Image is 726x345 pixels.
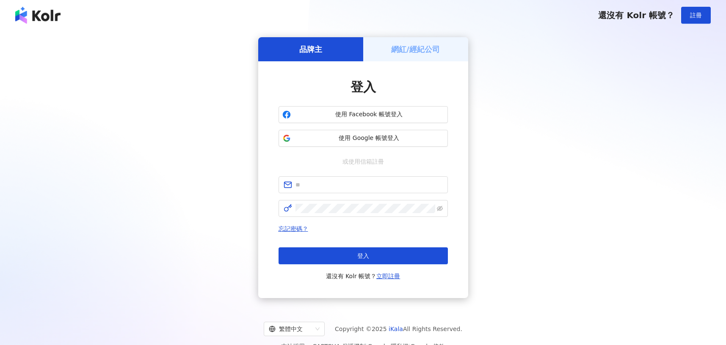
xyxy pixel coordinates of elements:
[351,79,376,94] span: 登入
[279,106,448,123] button: 使用 Facebook 帳號登入
[391,44,440,55] h5: 網紅/經紀公司
[269,322,312,336] div: 繁體中文
[279,225,308,232] a: 忘記密碼？
[690,12,702,19] span: 註冊
[389,326,403,332] a: iKala
[299,44,322,55] h5: 品牌主
[294,110,444,119] span: 使用 Facebook 帳號登入
[279,130,448,147] button: 使用 Google 帳號登入
[437,205,443,211] span: eye-invisible
[598,10,674,20] span: 還沒有 Kolr 帳號？
[279,247,448,264] button: 登入
[681,7,711,24] button: 註冊
[357,252,369,259] span: 登入
[15,7,61,24] img: logo
[376,273,400,279] a: 立即註冊
[326,271,400,281] span: 還沒有 Kolr 帳號？
[337,157,390,166] span: 或使用信箱註冊
[335,324,462,334] span: Copyright © 2025 All Rights Reserved.
[294,134,444,142] span: 使用 Google 帳號登入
